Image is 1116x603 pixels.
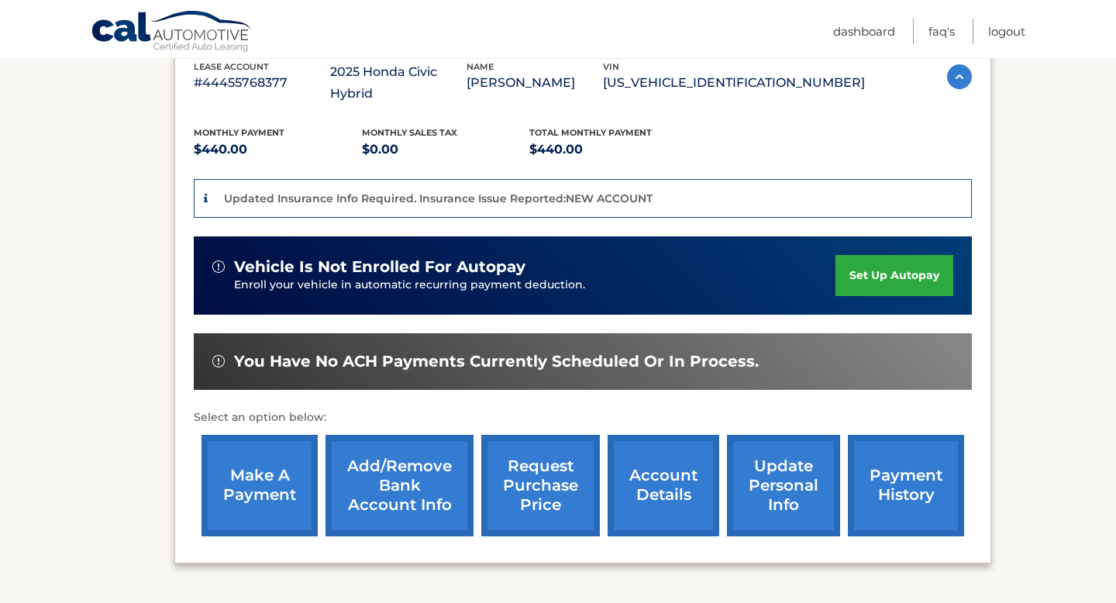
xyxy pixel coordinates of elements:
p: Enroll your vehicle in automatic recurring payment deduction. [234,277,835,294]
span: vin [603,61,619,72]
p: Select an option below: [194,408,972,427]
p: $0.00 [362,139,530,160]
a: make a payment [201,435,318,536]
p: $440.00 [194,139,362,160]
a: FAQ's [928,19,955,44]
img: alert-white.svg [212,355,225,367]
span: You have no ACH payments currently scheduled or in process. [234,352,759,371]
span: Monthly sales Tax [362,127,457,138]
p: $440.00 [529,139,697,160]
span: lease account [194,61,269,72]
p: [US_VEHICLE_IDENTIFICATION_NUMBER] [603,72,865,94]
img: accordion-active.svg [947,64,972,89]
p: [PERSON_NAME] [467,72,603,94]
p: #44455768377 [194,72,330,94]
a: Cal Automotive [91,10,253,55]
a: update personal info [727,435,840,536]
span: Monthly Payment [194,127,284,138]
a: Dashboard [833,19,895,44]
span: Total Monthly Payment [529,127,652,138]
a: Add/Remove bank account info [325,435,474,536]
a: set up autopay [835,255,953,296]
a: payment history [848,435,964,536]
a: request purchase price [481,435,600,536]
p: 2025 Honda Civic Hybrid [330,61,467,105]
a: Logout [988,19,1025,44]
span: name [467,61,494,72]
a: account details [608,435,719,536]
p: Updated Insurance Info Required. Insurance Issue Reported:NEW ACCOUNT [224,191,653,205]
span: vehicle is not enrolled for autopay [234,257,525,277]
img: alert-white.svg [212,260,225,273]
